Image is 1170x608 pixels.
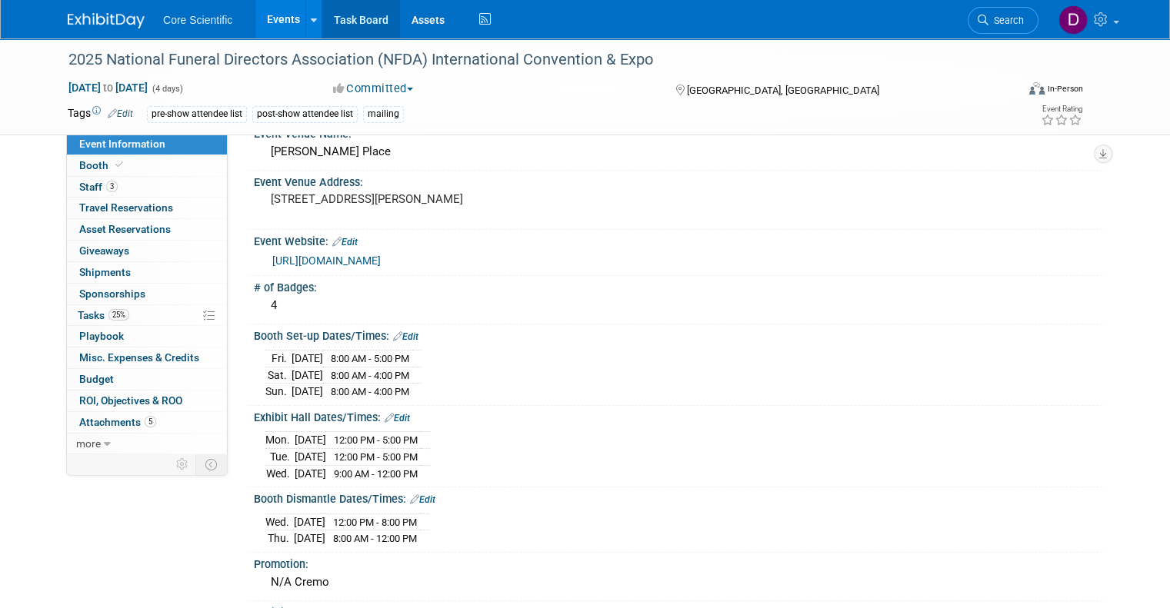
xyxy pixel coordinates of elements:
[331,370,409,381] span: 8:00 AM - 4:00 PM
[115,161,123,169] i: Booth reservation complete
[333,533,417,544] span: 8:00 AM - 12:00 PM
[334,468,418,480] span: 9:00 AM - 12:00 PM
[988,15,1024,26] span: Search
[67,347,227,368] a: Misc. Expenses & Credits
[79,394,182,407] span: ROI, Objectives & ROO
[1029,82,1045,95] img: Format-Inperson.png
[331,353,409,364] span: 8:00 AM - 5:00 PM
[79,373,114,385] span: Budget
[265,294,1091,317] div: 4
[67,284,227,304] a: Sponsorships
[292,367,323,384] td: [DATE]
[79,266,131,278] span: Shipments
[145,416,156,427] span: 5
[271,192,591,206] pre: [STREET_ADDRESS][PERSON_NAME]
[265,530,294,547] td: Thu.
[163,14,232,26] span: Core Scientific
[687,85,879,96] span: [GEOGRAPHIC_DATA], [GEOGRAPHIC_DATA]
[292,351,323,367] td: [DATE]
[79,181,118,193] span: Staff
[67,305,227,326] a: Tasks25%
[265,513,294,530] td: Wed.
[385,413,410,424] a: Edit
[196,454,228,474] td: Toggle Event Tabs
[79,416,156,428] span: Attachments
[265,449,295,466] td: Tue.
[68,81,148,95] span: [DATE] [DATE]
[78,309,129,321] span: Tasks
[363,106,404,122] div: mailing
[79,138,165,150] span: Event Information
[294,513,325,530] td: [DATE]
[67,262,227,283] a: Shipments
[67,134,227,154] a: Event Information
[265,465,295,481] td: Wed.
[79,201,173,214] span: Travel Reservations
[265,351,292,367] td: Fri.
[334,451,418,463] span: 12:00 PM - 5:00 PM
[295,432,326,449] td: [DATE]
[254,553,1102,572] div: Promotion:
[265,432,295,449] td: Mon.
[79,351,199,364] span: Misc. Expenses & Credits
[67,177,227,198] a: Staff3
[393,331,418,342] a: Edit
[334,434,418,446] span: 12:00 PM - 5:00 PM
[265,570,1091,594] div: N/A Cremo
[101,81,115,94] span: to
[254,276,1102,295] div: # of Badges:
[67,369,227,390] a: Budget
[169,454,196,474] td: Personalize Event Tab Strip
[106,181,118,192] span: 3
[265,140,1091,164] div: [PERSON_NAME] Place
[76,437,101,450] span: more
[68,105,133,123] td: Tags
[265,367,292,384] td: Sat.
[79,287,145,300] span: Sponsorships
[67,412,227,433] a: Attachments5
[79,244,129,257] span: Giveaways
[67,155,227,176] a: Booth
[79,330,124,342] span: Playbook
[63,46,997,74] div: 2025 National Funeral Directors Association (NFDA) International Convention & Expo
[252,106,358,122] div: post-show attendee list
[108,309,129,321] span: 25%
[1058,5,1088,35] img: Danielle Wiesemann
[254,230,1102,250] div: Event Website:
[254,487,1102,507] div: Booth Dismantle Dates/Times:
[294,530,325,547] td: [DATE]
[272,254,381,267] a: [URL][DOMAIN_NAME]
[332,237,358,248] a: Edit
[67,241,227,261] a: Giveaways
[292,384,323,400] td: [DATE]
[265,384,292,400] td: Sun.
[1041,105,1082,113] div: Event Rating
[410,494,435,505] a: Edit
[67,390,227,411] a: ROI, Objectives & ROO
[151,84,183,94] span: (4 days)
[67,198,227,218] a: Travel Reservations
[333,517,417,528] span: 12:00 PM - 8:00 PM
[67,326,227,347] a: Playbook
[254,324,1102,344] div: Booth Set-up Dates/Times:
[108,108,133,119] a: Edit
[68,13,145,28] img: ExhibitDay
[295,449,326,466] td: [DATE]
[67,434,227,454] a: more
[254,406,1102,426] div: Exhibit Hall Dates/Times:
[295,465,326,481] td: [DATE]
[331,386,409,397] span: 8:00 AM - 4:00 PM
[79,159,126,171] span: Booth
[67,219,227,240] a: Asset Reservations
[968,7,1038,34] a: Search
[328,81,419,97] button: Committed
[79,223,171,235] span: Asset Reservations
[1047,83,1083,95] div: In-Person
[933,80,1083,103] div: Event Format
[254,171,1102,190] div: Event Venue Address:
[147,106,247,122] div: pre-show attendee list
